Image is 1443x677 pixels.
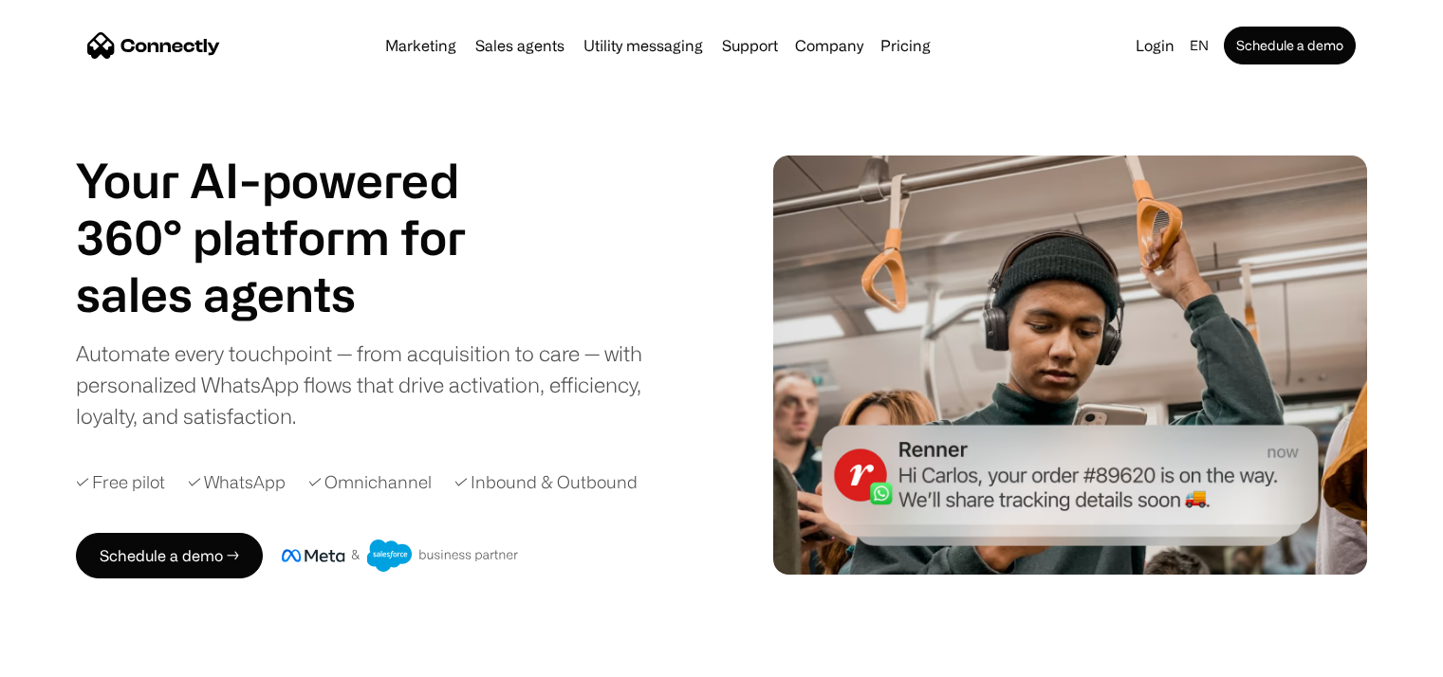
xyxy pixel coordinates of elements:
[1182,32,1220,59] div: en
[795,32,863,59] div: Company
[188,469,286,495] div: ✓ WhatsApp
[19,642,114,670] aside: Language selected: English
[76,469,165,495] div: ✓ Free pilot
[468,38,572,53] a: Sales agents
[1128,32,1182,59] a: Login
[1224,27,1356,64] a: Schedule a demo
[76,338,674,431] div: Automate every touchpoint — from acquisition to care — with personalized WhatsApp flows that driv...
[76,265,512,322] div: 1 of 4
[873,38,938,53] a: Pricing
[76,265,512,322] div: carousel
[76,152,512,265] h1: Your AI-powered 360° platform for
[308,469,432,495] div: ✓ Omnichannel
[282,540,519,572] img: Meta and Salesforce business partner badge.
[87,31,220,60] a: home
[789,32,869,59] div: Company
[454,469,638,495] div: ✓ Inbound & Outbound
[76,265,512,322] h1: sales agents
[576,38,711,53] a: Utility messaging
[76,533,263,578] a: Schedule a demo →
[38,644,114,670] ul: Language list
[1190,32,1209,59] div: en
[714,38,786,53] a: Support
[378,38,464,53] a: Marketing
